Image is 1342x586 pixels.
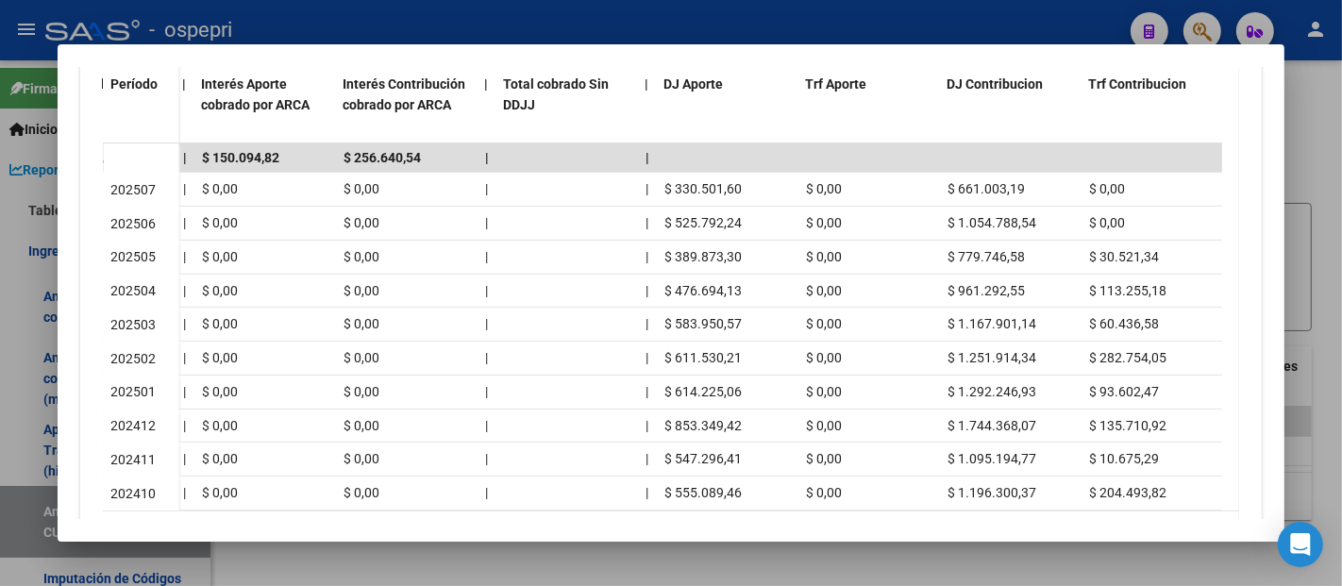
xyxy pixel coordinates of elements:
span: $ 93.602,47 [1089,384,1159,399]
span: $ 0,00 [202,350,238,365]
li: page 2 [1090,519,1118,551]
span: | [646,316,648,331]
span: $ 0,00 [806,249,842,264]
span: $ 150.094,82 [202,150,279,165]
span: Trf Aporte [805,76,866,92]
span: DJ Contribucion [947,76,1043,92]
span: $ 60.436,58 [1089,316,1159,331]
span: $ 0,00 [202,181,238,196]
span: $ 204.493,82 [1089,485,1166,500]
span: | [646,283,648,298]
span: $ 0,00 [344,485,379,500]
span: | [183,249,186,264]
span: $ 30.521,34 [1089,249,1159,264]
span: $ 0,00 [344,418,379,433]
span: $ 0,00 [344,316,379,331]
span: 202412 [111,418,157,433]
span: | [646,150,649,165]
div: Open Intercom Messenger [1278,522,1323,567]
span: $ 0,00 [202,283,238,298]
datatable-header-cell: Interés Contribución cobrado por ARCA [335,64,477,147]
span: $ 0,00 [1089,181,1125,196]
span: | [485,249,488,264]
span: | [485,350,488,365]
span: 202504 [111,283,157,298]
datatable-header-cell: Interés Aporte cobrado por ARCA [193,64,335,147]
span: | [183,485,186,500]
span: $ 0,00 [806,215,842,230]
datatable-header-cell: DJ Contribucion [939,64,1081,147]
span: $ 0,00 [344,215,379,230]
span: 202505 [111,249,157,264]
span: $ 0,00 [806,485,842,500]
div: 21 total [103,511,327,559]
span: | [485,181,488,196]
span: $ 0,00 [202,215,238,230]
datatable-header-cell: Trf Aporte [797,64,939,147]
span: $ 0,00 [202,451,238,466]
span: $ 661.003,19 [948,181,1025,196]
span: | [183,418,186,433]
span: $ 555.089,46 [664,485,742,500]
span: | [484,76,488,92]
span: $ 10.675,29 [1089,451,1159,466]
span: 202502 [111,351,157,366]
span: $ 0,00 [1089,215,1125,230]
span: $ 135.710,92 [1089,418,1166,433]
span: $ 282.754,05 [1089,350,1166,365]
span: $ 0,00 [806,283,842,298]
span: | [646,451,648,466]
span: $ 1.167.901,14 [948,316,1036,331]
span: 202501 [111,384,157,399]
span: | [183,181,186,196]
span: Total cobrado Sin DDJJ [503,76,609,113]
span: $ 779.746,58 [948,249,1025,264]
span: | [182,76,186,92]
span: $ 583.950,57 [664,316,742,331]
span: | [485,150,489,165]
datatable-header-cell: Trf Contribucion [1081,64,1222,147]
datatable-header-cell: Período [103,64,178,143]
span: $ 611.530,21 [664,350,742,365]
span: 202506 [111,216,157,231]
span: $ 0,00 [202,316,238,331]
span: $ 0,00 [202,418,238,433]
span: | [183,150,187,165]
span: $ 389.873,30 [664,249,742,264]
span: | [485,451,488,466]
datatable-header-cell: Total cobrado Sin DDJJ [495,64,637,147]
span: | [646,418,648,433]
span: $ 0,00 [806,181,842,196]
datatable-header-cell: DJ Aporte [656,64,797,147]
span: Interés Contribución cobrado por ARCA [343,76,465,113]
span: DJ Aporte [663,76,723,92]
span: | [485,485,488,500]
span: $ 525.792,24 [664,215,742,230]
span: | [645,76,648,92]
span: $ 0,00 [806,451,842,466]
span: $ 0,00 [344,451,379,466]
span: $ 1.251.914,34 [948,350,1036,365]
span: $ 476.694,13 [664,283,742,298]
span: $ 330.501,60 [664,181,742,196]
span: | [183,451,186,466]
span: | [646,215,648,230]
li: page 1 [1062,519,1090,551]
span: $ 853.349,42 [664,418,742,433]
span: $ 0,00 [806,316,842,331]
span: 202507 [111,182,157,197]
span: $ 614.225,06 [664,384,742,399]
span: Interés Aporte cobrado por ARCA [201,76,310,113]
span: $ 0,00 [806,384,842,399]
span: $ 0,00 [344,181,379,196]
span: | [646,485,648,500]
span: $ 1.292.246,93 [948,384,1036,399]
span: | [183,350,186,365]
span: $ 0,00 [344,249,379,264]
span: $ 0,00 [344,283,379,298]
span: | [646,181,648,196]
span: | [183,316,186,331]
span: $ 0,00 [806,418,842,433]
span: Trf Contribucion [1088,76,1186,92]
span: 202411 [111,452,157,467]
